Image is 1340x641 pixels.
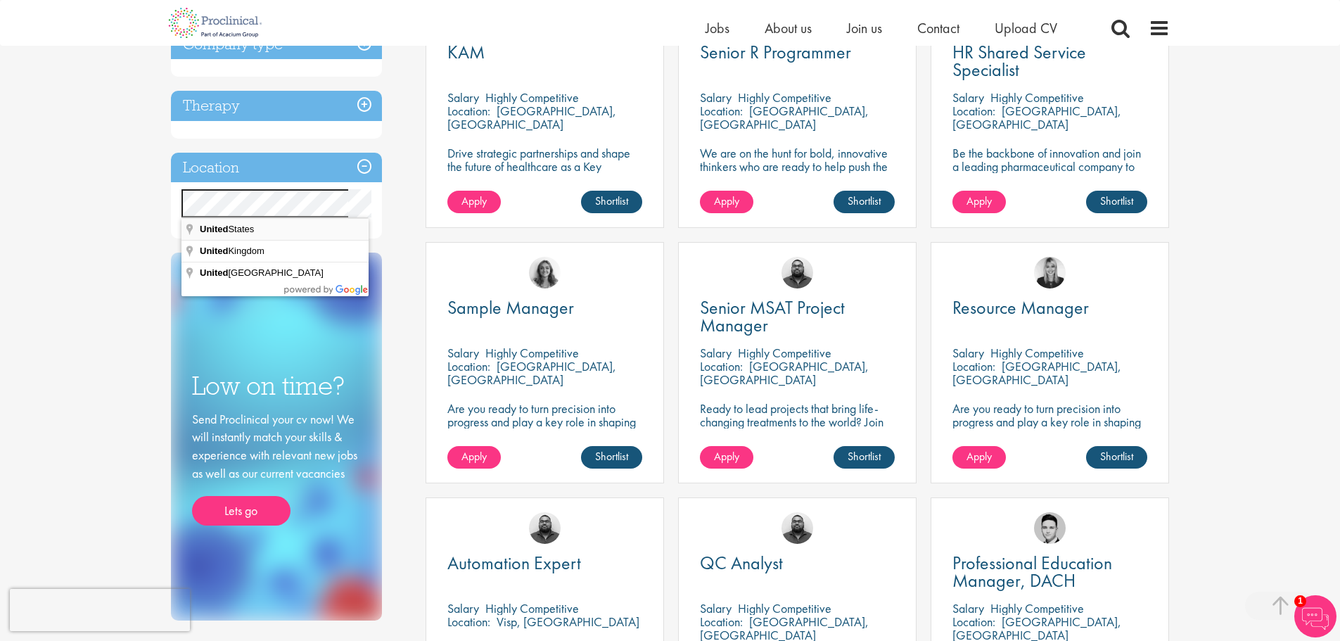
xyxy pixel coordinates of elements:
span: Senior MSAT Project Manager [700,296,845,337]
span: QC Analyst [700,551,783,575]
a: Apply [952,446,1006,469]
span: Apply [461,449,487,464]
span: Sample Manager [447,296,574,319]
span: Apply [714,193,739,208]
p: Be the backbone of innovation and join a leading pharmaceutical company to help keep life-changin... [952,146,1147,200]
iframe: reCAPTCHA [10,589,190,631]
p: Highly Competitive [485,600,579,616]
span: Location: [700,614,743,630]
a: Resource Manager [952,299,1147,317]
span: Location: [447,614,490,630]
span: Jobs [706,19,729,37]
a: Shortlist [1086,191,1147,213]
p: Visp, [GEOGRAPHIC_DATA] [497,614,639,630]
a: KAM [447,44,642,61]
span: Automation Expert [447,551,581,575]
span: Salary [952,89,984,106]
p: Highly Competitive [990,600,1084,616]
span: Salary [952,345,984,361]
p: We are on the hunt for bold, innovative thinkers who are ready to help push the boundaries of sci... [700,146,895,200]
a: Automation Expert [447,554,642,572]
a: Shortlist [834,446,895,469]
span: KAM [447,40,485,64]
span: Location: [447,103,490,119]
p: Highly Competitive [738,345,831,361]
p: [GEOGRAPHIC_DATA], [GEOGRAPHIC_DATA] [700,103,869,132]
a: Join us [847,19,882,37]
span: Kingdom [200,246,267,256]
span: [GEOGRAPHIC_DATA] [200,267,326,278]
a: Upload CV [995,19,1057,37]
p: Highly Competitive [990,89,1084,106]
h3: Location [171,153,382,183]
span: Salary [952,600,984,616]
a: About us [765,19,812,37]
span: Apply [461,193,487,208]
span: Location: [447,358,490,374]
span: Apply [714,449,739,464]
a: Shortlist [834,191,895,213]
span: Location: [700,358,743,374]
span: Location: [700,103,743,119]
img: Chatbot [1294,595,1336,637]
span: Location: [952,103,995,119]
img: Ashley Bennett [781,257,813,288]
span: Apply [966,449,992,464]
a: Senior R Programmer [700,44,895,61]
p: Highly Competitive [485,89,579,106]
p: [GEOGRAPHIC_DATA], [GEOGRAPHIC_DATA] [447,358,616,388]
div: Send Proclinical your cv now! We will instantly match your skills & experience with relevant new ... [192,410,361,526]
p: Highly Competitive [738,600,831,616]
a: Professional Education Manager, DACH [952,554,1147,590]
span: 1 [1294,595,1306,607]
img: Ashley Bennett [781,512,813,544]
a: Lets go [192,496,291,526]
span: United [200,224,228,234]
p: Drive strategic partnerships and shape the future of healthcare as a Key Account Manager in the p... [447,146,642,200]
span: Resource Manager [952,296,1089,319]
img: Janelle Jones [1034,257,1066,288]
a: Shortlist [581,191,642,213]
span: HR Shared Service Specialist [952,40,1086,82]
span: United [200,246,228,256]
span: United [200,267,228,278]
span: Senior R Programmer [700,40,851,64]
p: [GEOGRAPHIC_DATA], [GEOGRAPHIC_DATA] [447,103,616,132]
a: Shortlist [1086,446,1147,469]
p: Highly Competitive [485,345,579,361]
p: Are you ready to turn precision into progress and play a key role in shaping the future of pharma... [952,402,1147,442]
h3: Therapy [171,91,382,121]
a: Apply [447,446,501,469]
a: Senior MSAT Project Manager [700,299,895,334]
span: Professional Education Manager, DACH [952,551,1112,592]
p: Highly Competitive [738,89,831,106]
a: HR Shared Service Specialist [952,44,1147,79]
h3: Low on time? [192,372,361,400]
img: Ashley Bennett [529,512,561,544]
a: Contact [917,19,959,37]
span: Salary [700,89,732,106]
a: Sample Manager [447,299,642,317]
p: [GEOGRAPHIC_DATA], [GEOGRAPHIC_DATA] [952,103,1121,132]
p: Are you ready to turn precision into progress and play a key role in shaping the future of pharma... [447,402,642,442]
span: Apply [966,193,992,208]
img: Connor Lynes [1034,512,1066,544]
p: [GEOGRAPHIC_DATA], [GEOGRAPHIC_DATA] [700,358,869,388]
img: Jackie Cerchio [529,257,561,288]
span: Salary [700,345,732,361]
p: [GEOGRAPHIC_DATA], [GEOGRAPHIC_DATA] [952,358,1121,388]
span: Salary [447,89,479,106]
a: Shortlist [581,446,642,469]
a: QC Analyst [700,554,895,572]
span: Location: [952,614,995,630]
